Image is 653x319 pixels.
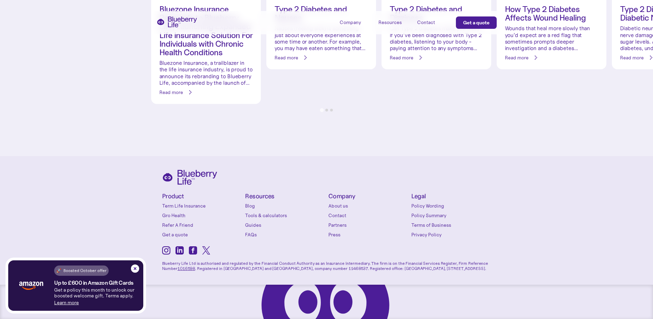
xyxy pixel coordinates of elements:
a: Press [328,231,408,238]
h4: Company [328,193,408,200]
h4: Up to £600 in Amazon Gift Cards [54,280,134,286]
div: 🚀 Boosted October offer [56,267,107,274]
a: Tools & calculators [245,212,325,219]
div: Resources [378,20,402,25]
div: Get a quote [463,19,489,26]
a: Learn more [54,299,79,306]
div: Read more [275,54,298,61]
div: Company [340,20,361,25]
div: Contact [417,20,435,25]
div: Read more [390,54,413,61]
div: Read more [505,54,529,61]
a: Terms of Business [411,222,491,228]
p: Nausea (feeling sick) is something just about everyone experiences at some time or another. For e... [275,25,368,51]
p: Blueberry Life Ltd is authorised and regulated by the Financial Conduct Authority as an Insurance... [162,256,491,271]
a: Refer A Friend [162,222,242,228]
a: Get a quote [162,231,242,238]
h4: Resources [245,193,325,200]
a: FAQs [245,231,325,238]
button: Go to page 3 [330,109,333,111]
a: Type 2 Diabetes and DizzinessCan Type 2 diabetes make you dizzy? If you’ve been diagnosed with Ty... [390,5,483,61]
p: Get a policy this month to unlock our boosted welcome gift. Terms apply. [54,287,143,299]
a: Partners [328,222,408,228]
a: Guides [245,222,325,228]
a: Contact [328,212,408,219]
p: Wounds that heal more slowly than you’d expect are a red flag that sometimes prompts deeper inves... [505,25,598,51]
a: Privacy Policy [411,231,491,238]
a: Contact [417,16,448,28]
h3: Bluezone Insurance Rebrands to Blueberry Life, Launching Expanded Life Insurance Solution For Ind... [159,5,253,57]
a: Blog [245,202,325,209]
div: Read more [620,54,644,61]
a: Bluezone Insurance Rebrands to Blueberry Life, Launching Expanded Life Insurance Solution For Ind... [159,5,253,96]
h4: Product [162,193,242,200]
p: Can Type 2 diabetes make you dizzy? If you’ve been diagnosed with Type 2 diabetes, listening to y... [390,25,483,51]
h3: Type 2 Diabetes and Dizziness [390,5,483,22]
h3: How Type 2 Diabetes Affects Wound Healing [505,5,598,22]
a: Policy Wording [411,202,491,209]
ul: Select a slide to show [151,107,502,113]
div: Resources [378,16,409,28]
a: Policy Summary [411,212,491,219]
a: Get a quote [456,16,497,29]
a: Term Life Insurance [162,202,242,209]
div: Company [340,16,371,28]
a: About us [328,202,408,209]
h3: Type 2 Diabetes and Nausea [275,5,368,22]
div: Read more [159,89,183,96]
a: home [157,16,197,27]
a: Gro Health [162,212,242,219]
p: Bluezone Insurance, a trailblazer in the life insurance industry, is proud to announce its rebran... [159,60,253,86]
a: Type 2 Diabetes and NauseaNausea (feeling sick) is something just about everyone experiences at s... [275,5,368,61]
a: 1016598 [178,266,195,271]
button: Go to page 2 [325,109,328,111]
h4: Legal [411,193,491,200]
button: Go to page 1 [320,108,324,112]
